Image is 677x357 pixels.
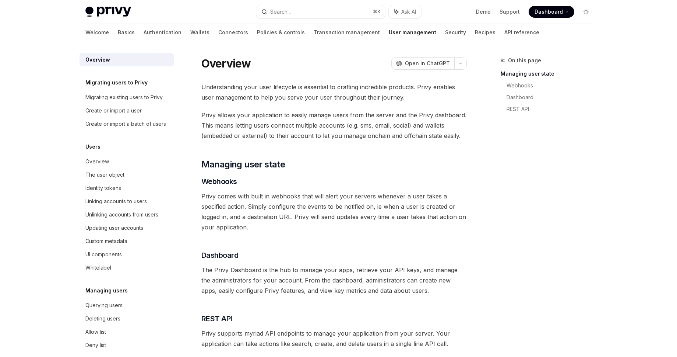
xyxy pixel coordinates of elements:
[80,299,174,312] a: Querying users
[85,7,131,17] img: light logo
[389,24,436,41] a: User management
[85,55,110,64] div: Overview
[201,265,467,296] span: The Privy Dashboard is the hub to manage your apps, retrieve your API keys, and manage the admini...
[475,24,496,41] a: Recipes
[85,197,147,206] div: Linking accounts to users
[218,24,248,41] a: Connectors
[405,60,450,67] span: Open in ChatGPT
[85,223,143,232] div: Updating user accounts
[80,339,174,352] a: Deny list
[85,24,109,41] a: Welcome
[80,248,174,261] a: UI components
[85,78,148,87] h5: Migrating users to Privy
[401,8,416,15] span: Ask AI
[85,301,123,310] div: Querying users
[190,24,209,41] a: Wallets
[85,106,142,115] div: Create or import a user
[201,191,467,232] span: Privy comes with built in webhooks that will alert your servers whenever a user takes a specified...
[85,93,163,102] div: Migrating existing users to Privy
[80,221,174,235] a: Updating user accounts
[535,8,563,15] span: Dashboard
[80,325,174,339] a: Allow list
[85,263,111,272] div: Whitelabel
[118,24,135,41] a: Basics
[80,104,174,117] a: Create or import a user
[373,9,381,15] span: ⌘ K
[85,286,128,295] h5: Managing users
[85,210,158,219] div: Unlinking accounts from users
[508,56,541,65] span: On this page
[80,208,174,221] a: Unlinking accounts from users
[80,117,174,131] a: Create or import a batch of users
[201,159,285,170] span: Managing user state
[85,314,120,323] div: Deleting users
[529,6,574,18] a: Dashboard
[201,328,467,349] span: Privy supports myriad API endpoints to manage your application from your server. Your application...
[270,7,291,16] div: Search...
[80,91,174,104] a: Migrating existing users to Privy
[201,57,251,70] h1: Overview
[80,155,174,168] a: Overview
[500,8,520,15] a: Support
[80,312,174,325] a: Deleting users
[501,68,598,80] a: Managing user state
[80,235,174,248] a: Custom metadata
[80,168,174,181] a: The user object
[391,57,454,70] button: Open in ChatGPT
[256,5,385,18] button: Search...⌘K
[85,184,121,193] div: Identity tokens
[85,341,106,350] div: Deny list
[80,53,174,66] a: Overview
[201,82,467,103] span: Understanding your user lifecycle is essential to crafting incredible products. Privy enables use...
[314,24,380,41] a: Transaction management
[85,327,106,336] div: Allow list
[201,250,239,260] span: Dashboard
[85,142,101,151] h5: Users
[507,103,598,115] a: REST API
[80,195,174,208] a: Linking accounts to users
[80,181,174,195] a: Identity tokens
[85,170,124,179] div: The user object
[507,80,598,91] a: Webhooks
[201,313,232,324] span: REST API
[476,8,491,15] a: Demo
[445,24,466,41] a: Security
[389,5,421,18] button: Ask AI
[85,237,127,246] div: Custom metadata
[144,24,181,41] a: Authentication
[85,157,109,166] div: Overview
[85,119,166,128] div: Create or import a batch of users
[504,24,539,41] a: API reference
[257,24,305,41] a: Policies & controls
[201,110,467,141] span: Privy allows your application to easily manage users from the server and the Privy dashboard. Thi...
[507,91,598,103] a: Dashboard
[580,6,592,18] button: Toggle dark mode
[85,250,122,259] div: UI components
[201,176,237,187] span: Webhooks
[80,261,174,274] a: Whitelabel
